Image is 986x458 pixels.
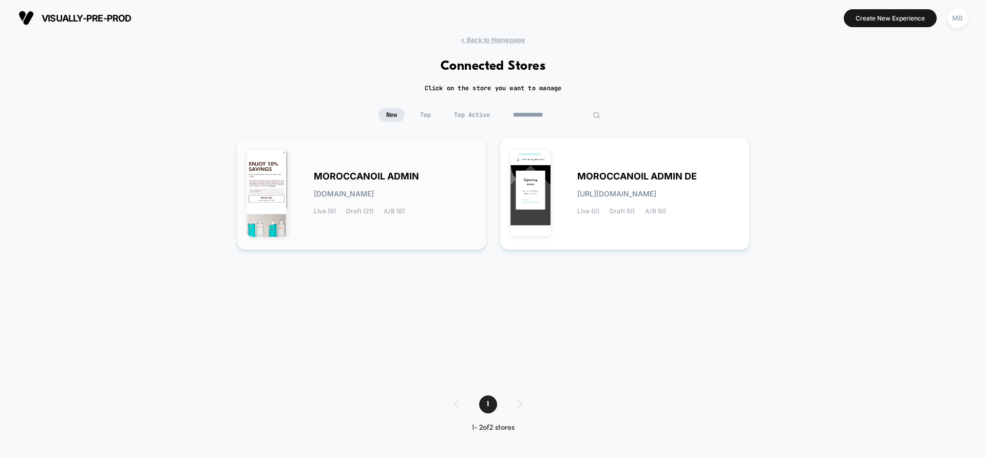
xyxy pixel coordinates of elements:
[314,190,374,197] span: [DOMAIN_NAME]
[425,84,562,92] h2: Click on the store you want to manage
[944,8,971,29] button: MB
[15,10,135,26] button: visually-pre-prod
[577,173,697,180] span: MOROCCANOIL ADMIN DE
[577,208,599,215] span: Live (0)
[42,13,131,24] span: visually-pre-prod
[479,395,497,413] span: 1
[947,8,968,28] div: MB
[510,150,551,237] img: MOROCCANOIL_ADMIN_DEV
[444,424,543,432] div: 1 - 2 of 2 stores
[18,10,34,26] img: Visually logo
[577,190,656,197] span: [URL][DOMAIN_NAME]
[441,59,546,74] h1: Connected Stores
[610,208,635,215] span: Draft (0)
[461,36,525,44] span: < Back to Homepage
[645,208,666,215] span: A/B (0)
[446,108,498,122] span: Top Active
[593,111,600,119] img: edit
[412,108,439,122] span: Top
[247,150,288,237] img: MOROCCANOIL_ADMIN
[346,208,373,215] span: Draft (21)
[844,9,937,27] button: Create New Experience
[314,173,419,180] span: MOROCCANOIL ADMIN
[378,108,405,122] span: New
[314,208,336,215] span: Live (9)
[384,208,405,215] span: A/B (6)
